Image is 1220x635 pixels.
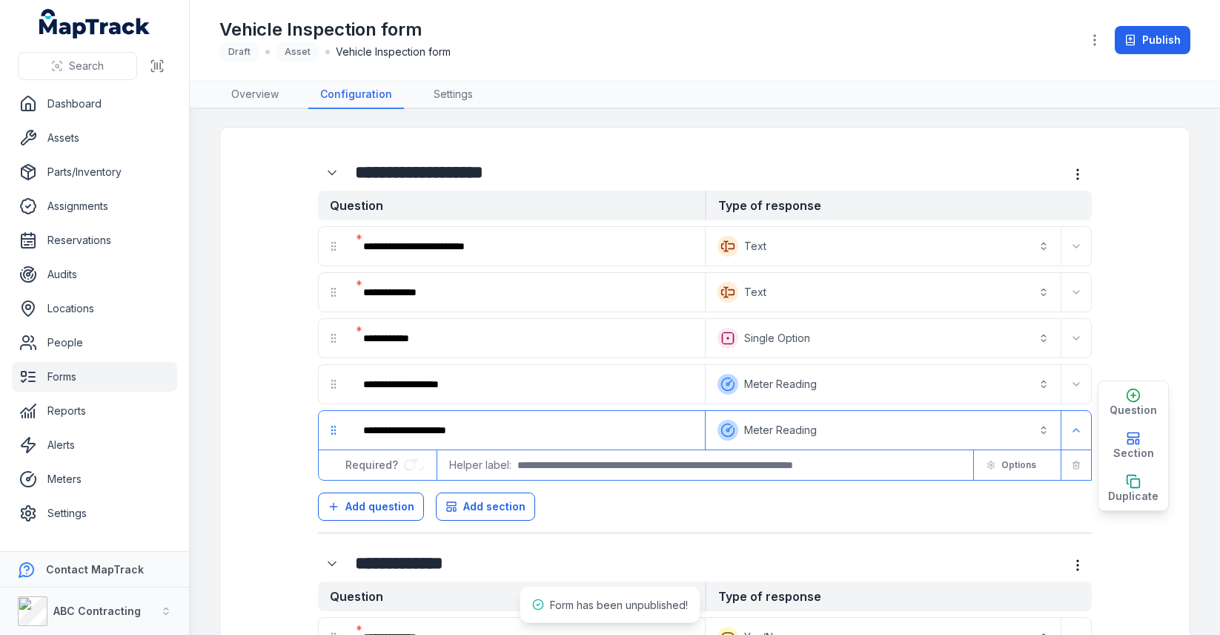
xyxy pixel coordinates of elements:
[12,191,177,221] a: Assignments
[53,605,141,617] strong: ABC Contracting
[709,230,1058,263] button: Text
[319,277,348,307] div: drag
[319,231,348,261] div: drag
[1098,381,1168,424] button: Question
[709,368,1058,401] button: Meter Reading
[463,499,526,514] span: Add section
[46,563,144,576] strong: Contact MapTrack
[318,159,346,187] button: Expand
[39,9,150,39] a: MapTrack
[345,499,414,514] span: Add question
[550,599,688,611] span: Form has been unpublished!
[12,226,177,255] a: Reservations
[308,81,404,109] a: Configuration
[12,89,177,119] a: Dashboard
[1064,418,1088,442] button: Expand
[276,42,319,62] div: Asset
[1113,446,1154,461] span: Section
[1064,326,1088,350] button: Expand
[351,368,702,401] div: :r15s:-form-item-label
[336,45,451,59] span: Vehicle Inspection form
[1108,489,1158,504] span: Duplicate
[318,582,705,611] strong: Question
[351,276,702,309] div: :r15g:-form-item-label
[328,378,339,390] svg: drag
[1064,551,1092,579] button: more-detail
[709,414,1058,447] button: Meter Reading
[319,415,348,445] div: drag
[318,159,349,187] div: :r152:-form-item-label
[219,81,291,109] a: Overview
[18,52,137,80] button: Search
[351,230,702,263] div: :r15a:-form-item-label
[219,18,451,42] h1: Vehicle Inspection form
[319,323,348,353] div: drag
[319,369,348,399] div: drag
[709,276,1058,309] button: Text
[12,430,177,460] a: Alerts
[1098,467,1168,510] button: Duplicate
[69,59,104,73] span: Search
[1001,459,1036,471] span: Options
[12,157,177,187] a: Parts/Inventory
[705,191,1092,220] strong: Type of response
[1064,372,1088,396] button: Expand
[12,499,177,528] a: Settings
[318,493,424,521] button: Add question
[1064,160,1092,188] button: more-detail
[1064,280,1088,304] button: Expand
[328,240,339,252] svg: drag
[1110,403,1157,418] span: Question
[12,464,177,494] a: Meters
[328,332,339,344] svg: drag
[1098,424,1168,467] button: Section
[709,322,1058,355] button: Single Option
[1064,234,1088,258] button: Expand
[318,550,349,578] div: :r162:-form-item-label
[345,458,404,471] span: Required?
[12,294,177,323] a: Locations
[12,123,177,153] a: Assets
[328,286,339,298] svg: drag
[12,396,177,426] a: Reports
[12,260,177,289] a: Audits
[436,493,535,521] button: Add section
[318,550,346,578] button: Expand
[404,459,425,471] input: :r19c:-form-item-label
[422,81,485,109] a: Settings
[449,458,511,473] span: Helper label:
[977,453,1046,478] button: Options
[351,322,702,355] div: :r15m:-form-item-label
[328,424,339,436] svg: drag
[12,328,177,358] a: People
[1115,26,1190,54] button: Publish
[351,414,702,447] div: :r197:-form-item-label
[219,42,259,62] div: Draft
[705,582,1092,611] strong: Type of response
[318,191,705,220] strong: Question
[12,362,177,392] a: Forms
